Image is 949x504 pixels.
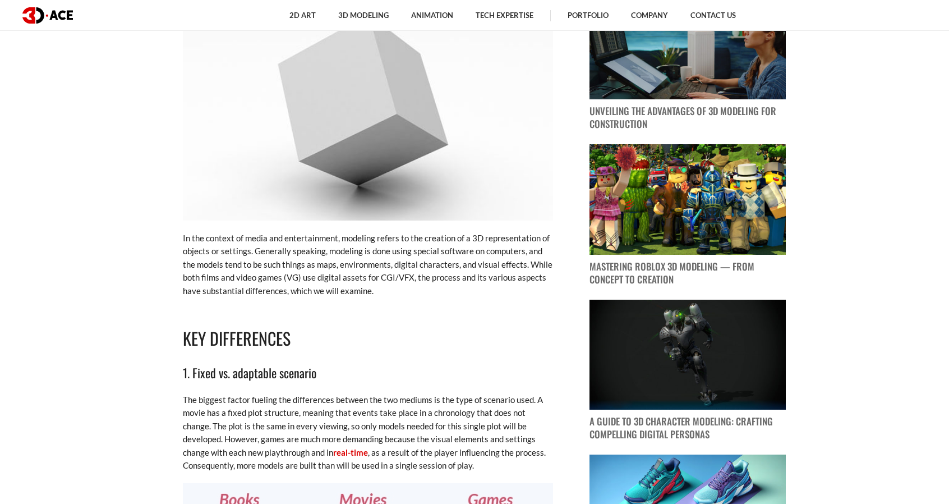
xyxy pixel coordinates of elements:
a: real-time [333,447,368,457]
h3: 1. Fixed vs. adaptable scenario [183,363,553,382]
p: Unveiling the Advantages of 3D Modeling for Construction [589,105,786,131]
img: blog post image [589,300,786,410]
a: blog post image A Guide to 3D Character Modeling: Crafting Compelling Digital Personas [589,300,786,442]
p: Mastering Roblox 3D Modeling — From Concept to Creation [589,260,786,286]
h2: Key Differences [183,326,553,352]
img: Object in 3D [183,6,553,221]
img: logo dark [22,7,73,24]
p: The biggest factor fueling the differences between the two mediums is the type of scenario used. ... [183,393,553,472]
a: blog post image Mastering Roblox 3D Modeling — From Concept to Creation [589,144,786,286]
img: blog post image [589,144,786,255]
p: A Guide to 3D Character Modeling: Crafting Compelling Digital Personas [589,415,786,441]
p: In the context of media and entertainment, modeling refers to the creation of a 3D representation... [183,232,553,297]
